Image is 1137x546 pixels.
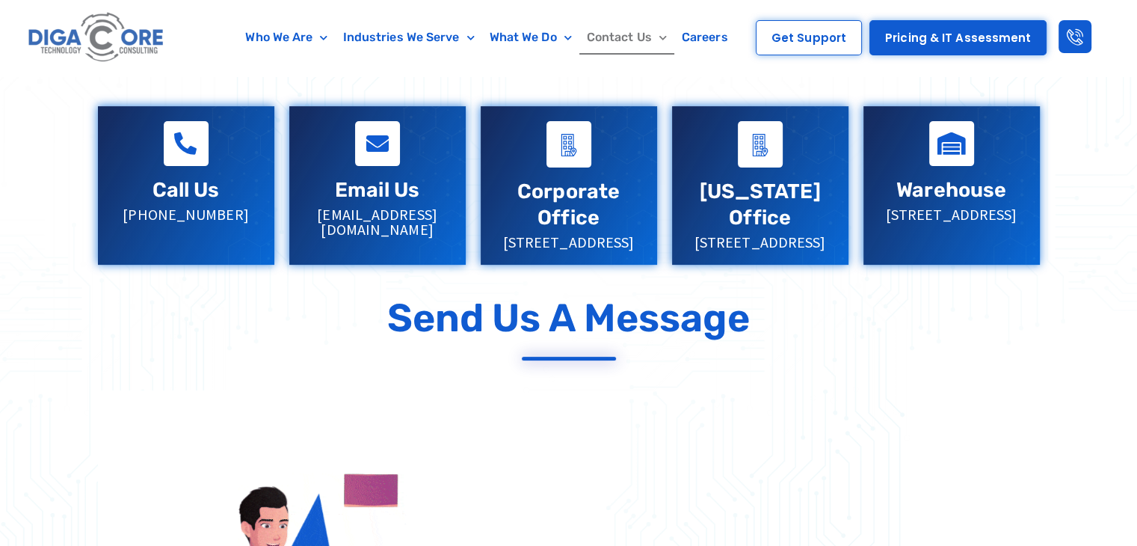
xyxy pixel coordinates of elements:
[304,207,451,237] p: [EMAIL_ADDRESS][DOMAIN_NAME]
[228,20,745,55] nav: Menu
[869,20,1047,55] a: Pricing & IT Assessment
[674,20,736,55] a: Careers
[164,121,209,166] a: Call Us
[517,180,620,230] a: Corporate Office
[113,207,259,222] p: [PHONE_NUMBER]
[335,178,419,202] a: Email Us
[738,121,783,168] a: Virginia Office
[579,20,674,55] a: Contact Us
[929,121,974,166] a: Warehouse
[885,32,1031,43] span: Pricing & IT Assessment
[482,20,579,55] a: What We Do
[387,295,751,341] p: Send Us a Message
[878,207,1025,222] p: [STREET_ADDRESS]
[756,20,862,55] a: Get Support
[546,121,591,168] a: Corporate Office
[152,178,220,202] a: Call Us
[700,180,821,230] a: [US_STATE] Office
[25,7,168,68] img: Digacore logo 1
[496,235,642,250] p: [STREET_ADDRESS]
[771,32,846,43] span: Get Support
[238,20,335,55] a: Who We Are
[336,20,482,55] a: Industries We Serve
[896,178,1006,202] a: Warehouse
[687,235,834,250] p: [STREET_ADDRESS]
[355,121,400,166] a: Email Us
